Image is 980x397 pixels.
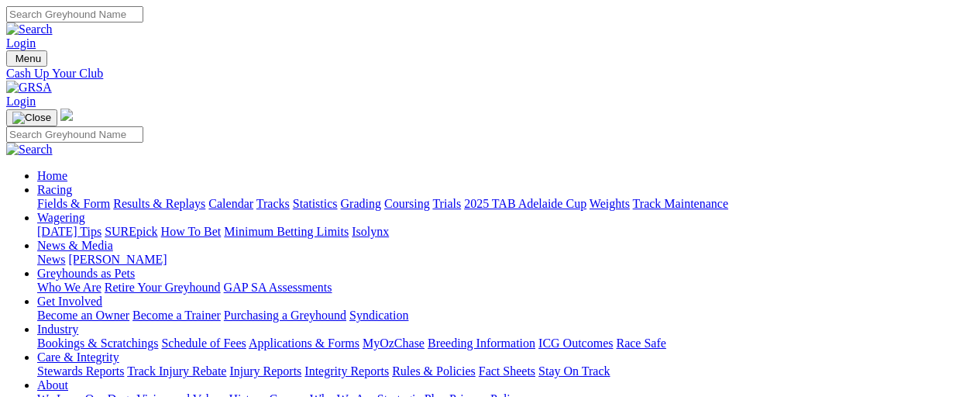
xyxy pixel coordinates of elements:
a: Care & Integrity [37,350,119,364]
a: How To Bet [161,225,222,238]
img: Search [6,22,53,36]
a: News & Media [37,239,113,252]
img: Search [6,143,53,157]
a: Injury Reports [229,364,301,378]
a: Trials [432,197,461,210]
a: Applications & Forms [249,337,359,350]
a: News [37,253,65,266]
a: 2025 TAB Adelaide Cup [464,197,586,210]
a: Statistics [293,197,338,210]
div: Racing [37,197,974,211]
a: About [37,378,68,392]
button: Toggle navigation [6,50,47,67]
a: Industry [37,323,78,336]
a: Fields & Form [37,197,110,210]
a: Rules & Policies [392,364,476,378]
a: Become an Owner [37,309,129,322]
a: Grading [341,197,381,210]
a: Race Safe [616,337,665,350]
a: Purchasing a Greyhound [224,309,346,322]
a: ICG Outcomes [538,337,613,350]
a: Results & Replays [113,197,205,210]
a: Become a Trainer [132,309,221,322]
a: Stewards Reports [37,364,124,378]
a: Wagering [37,211,85,224]
a: Cash Up Your Club [6,67,974,81]
a: Retire Your Greyhound [105,281,221,294]
a: GAP SA Assessments [224,281,332,294]
a: [DATE] Tips [37,225,101,238]
a: SUREpick [105,225,157,238]
a: Syndication [349,309,408,322]
a: Integrity Reports [304,364,389,378]
a: Fact Sheets [479,364,535,378]
div: Wagering [37,225,974,239]
div: Industry [37,337,974,350]
div: News & Media [37,253,974,267]
div: Care & Integrity [37,364,974,378]
a: Calendar [208,197,253,210]
a: MyOzChase [363,337,425,350]
img: logo-grsa-white.png [60,109,73,121]
button: Toggle navigation [6,109,57,126]
img: GRSA [6,81,52,95]
a: Home [37,169,67,182]
a: Track Maintenance [633,197,728,210]
a: Who We Are [37,281,101,294]
a: Get Involved [37,295,102,308]
a: Coursing [384,197,430,210]
a: Login [6,95,36,108]
a: Schedule of Fees [161,337,246,350]
a: Weights [590,197,630,210]
span: Menu [15,53,41,64]
input: Search [6,6,143,22]
a: Isolynx [352,225,389,238]
div: Greyhounds as Pets [37,281,974,295]
a: Tracks [256,197,290,210]
a: Bookings & Scratchings [37,337,158,350]
div: Get Involved [37,309,974,323]
a: Racing [37,183,72,196]
a: Stay On Track [538,364,610,378]
img: Close [12,112,51,124]
a: Greyhounds as Pets [37,267,135,280]
a: Breeding Information [428,337,535,350]
a: Login [6,36,36,50]
input: Search [6,126,143,143]
a: Track Injury Rebate [127,364,226,378]
a: Minimum Betting Limits [224,225,349,238]
a: [PERSON_NAME] [68,253,167,266]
